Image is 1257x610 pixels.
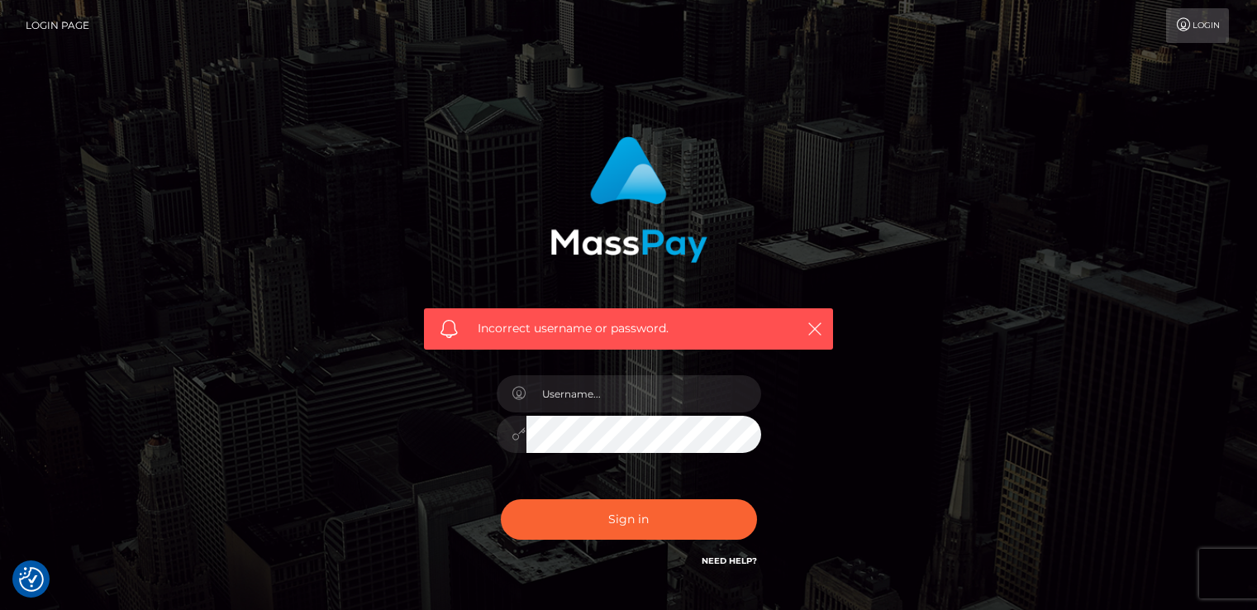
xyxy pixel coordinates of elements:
input: Username... [526,375,761,412]
button: Consent Preferences [19,567,44,592]
button: Sign in [501,499,757,540]
img: MassPay Login [550,136,707,263]
img: Revisit consent button [19,567,44,592]
a: Login Page [26,8,89,43]
span: Incorrect username or password. [478,320,779,337]
a: Login [1166,8,1229,43]
a: Need Help? [702,555,757,566]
